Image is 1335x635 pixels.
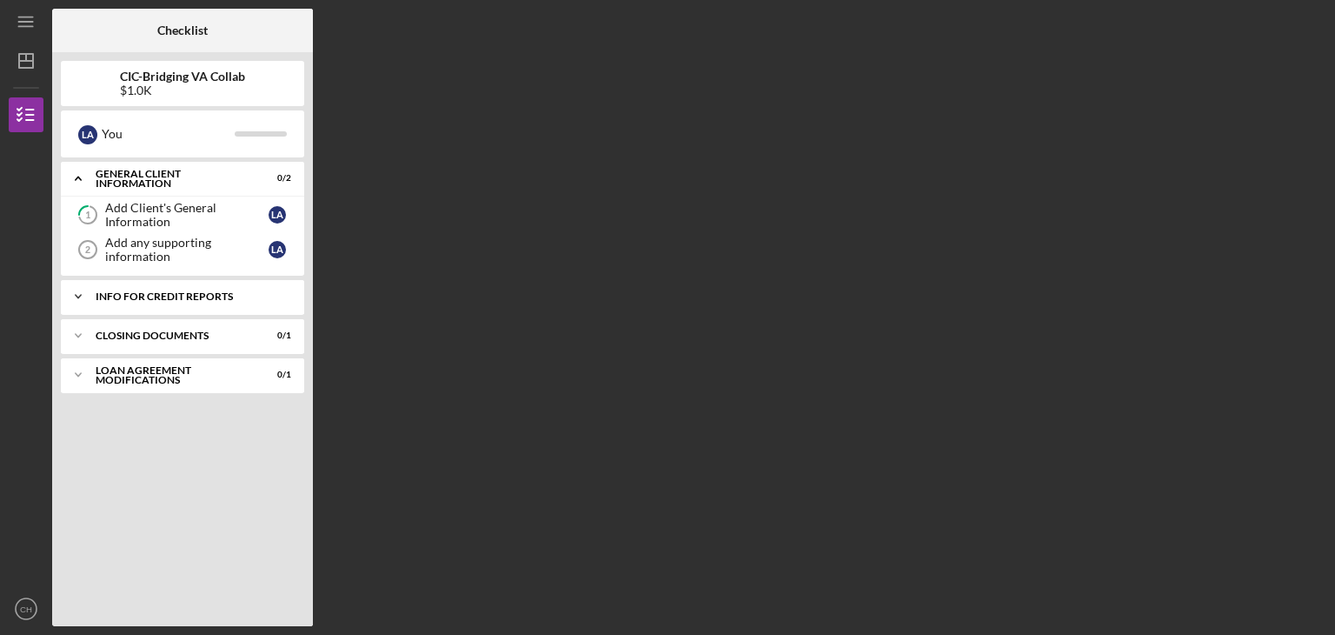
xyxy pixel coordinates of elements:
div: Add Client's General Information [105,201,269,229]
tspan: 2 [85,244,90,255]
div: Add any supporting information [105,236,269,264]
div: LOAN AGREEMENT MODIFICATIONS [96,365,248,385]
a: 2Add any supporting informationLA [70,232,296,267]
div: 0 / 1 [260,331,291,341]
a: 1Add Client's General InformationLA [70,197,296,232]
div: Info for Credit Reports [96,291,282,302]
div: L A [269,206,286,224]
button: CH [9,592,43,626]
div: 0 / 1 [260,370,291,380]
text: CH [20,605,32,614]
b: Checklist [157,23,208,37]
div: $1.0K [120,84,245,97]
div: L A [269,241,286,258]
div: General Client Information [96,169,248,189]
tspan: 1 [85,210,90,221]
div: Closing Documents [96,331,248,341]
div: L A [78,125,97,144]
div: 0 / 2 [260,173,291,184]
div: You [102,119,235,149]
b: CIC-Bridging VA Collab [120,70,245,84]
